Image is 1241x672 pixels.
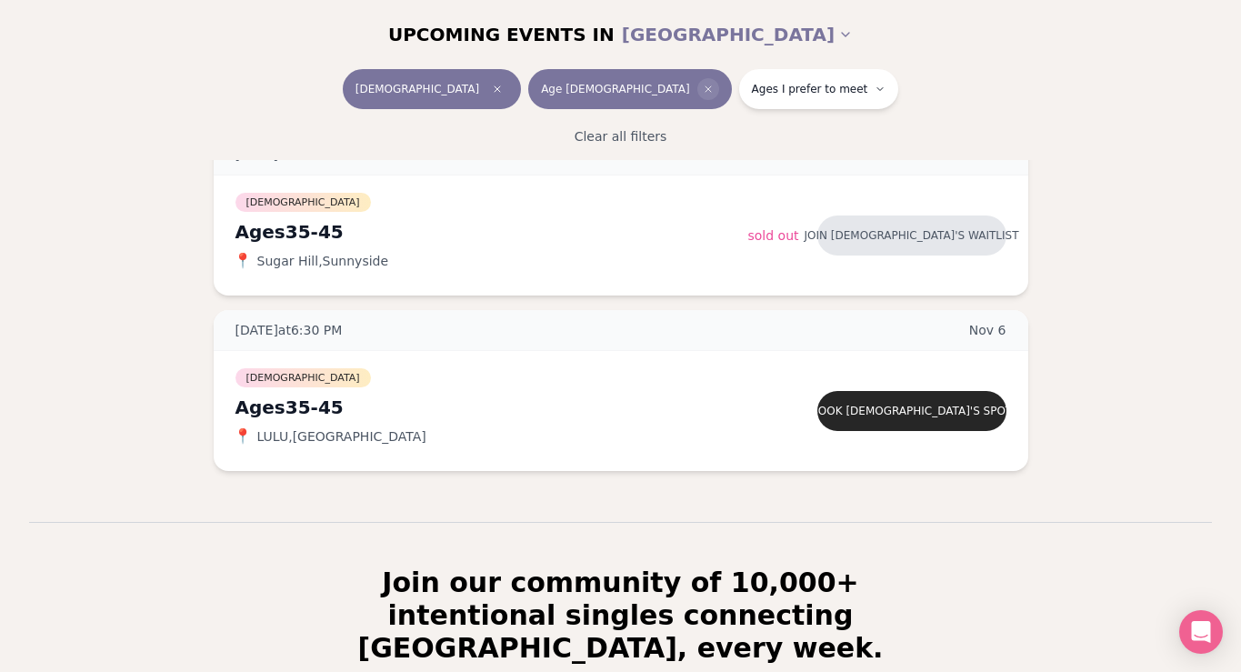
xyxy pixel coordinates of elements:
[301,567,941,665] h2: Join our community of 10,000+ intentional singles connecting [GEOGRAPHIC_DATA], every week.
[1179,610,1223,654] div: Open Intercom Messenger
[388,22,615,47] span: UPCOMING EVENTS IN
[752,82,868,96] span: Ages I prefer to meet
[748,228,799,243] span: Sold Out
[235,193,371,212] span: [DEMOGRAPHIC_DATA]
[235,321,343,339] span: [DATE] at 6:30 PM
[235,429,250,444] span: 📍
[235,254,250,268] span: 📍
[528,69,731,109] button: Age [DEMOGRAPHIC_DATA]Clear age
[257,252,389,270] span: Sugar Hill , Sunnyside
[343,69,521,109] button: [DEMOGRAPHIC_DATA]Clear event type filter
[622,15,853,55] button: [GEOGRAPHIC_DATA]
[235,368,371,387] span: [DEMOGRAPHIC_DATA]
[235,219,748,245] div: Ages 35-45
[697,78,719,100] span: Clear age
[257,427,426,446] span: LULU , [GEOGRAPHIC_DATA]
[486,78,508,100] span: Clear event type filter
[541,82,689,96] span: Age [DEMOGRAPHIC_DATA]
[817,391,1006,431] button: Book [DEMOGRAPHIC_DATA]'s spot
[817,216,1006,256] button: Join [DEMOGRAPHIC_DATA]'s waitlist
[969,321,1006,339] span: Nov 6
[235,395,748,420] div: Ages 35-45
[355,82,479,96] span: [DEMOGRAPHIC_DATA]
[739,69,899,109] button: Ages I prefer to meet
[564,116,678,156] button: Clear all filters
